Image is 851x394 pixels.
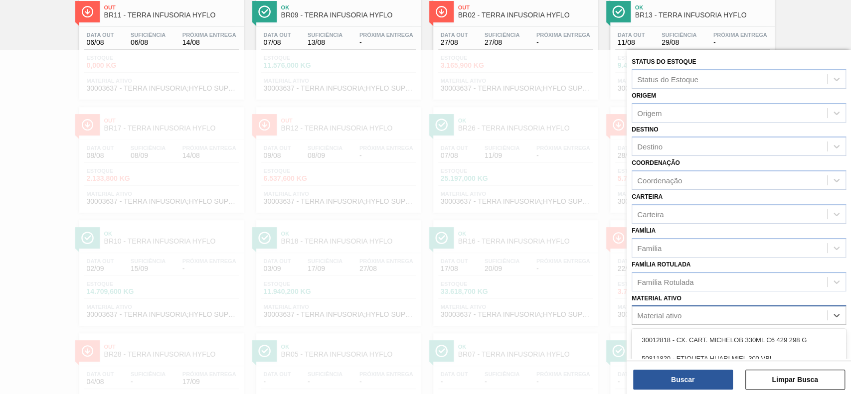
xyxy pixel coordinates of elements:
span: 06/08 [87,39,114,46]
div: Material ativo [637,311,681,320]
span: Data out [618,32,645,38]
span: BR02 - TERRA INFUSORIA HYFLO [458,11,593,19]
span: Suficiência [485,32,519,38]
span: Out [458,4,593,10]
img: Ícone [258,5,271,18]
div: Família [637,244,662,252]
span: 27/08 [485,39,519,46]
span: Próxima Entrega [713,32,767,38]
label: Família Rotulada [632,261,690,268]
span: 27/08 [441,39,468,46]
div: Origem [637,109,662,117]
span: BR09 - TERRA INFUSORIA HYFLO [281,11,416,19]
span: Ok [281,4,416,10]
span: Data out [87,32,114,38]
span: 07/08 [264,39,291,46]
span: 11/08 [618,39,645,46]
span: 14/08 [182,39,236,46]
div: Carteira [637,210,664,218]
label: Coordenação [632,159,680,166]
div: Status do Estoque [637,75,698,83]
span: 29/08 [662,39,696,46]
img: Ícone [81,5,94,18]
label: Status do Estoque [632,58,696,65]
span: Data out [264,32,291,38]
div: Família Rotulada [637,277,693,286]
label: Família [632,227,656,234]
span: - [713,39,767,46]
span: BR13 - TERRA INFUSORIA HYFLO [635,11,770,19]
div: Destino [637,142,663,151]
span: BR11 - TERRA INFUSORIA HYFLO [104,11,239,19]
img: Ícone [435,5,448,18]
div: 30012818 - CX. CART. MICHELOB 330ML C6 429 298 G [632,331,846,349]
span: Out [104,4,239,10]
span: - [536,39,590,46]
span: Próxima Entrega [359,32,413,38]
span: Suficiência [131,32,166,38]
span: Suficiência [662,32,696,38]
span: - [359,39,413,46]
div: Coordenação [637,176,682,185]
img: Ícone [612,5,625,18]
label: Carteira [632,193,663,200]
label: Origem [632,92,656,99]
div: 50811820 - ETIQUETA HUARI MIEL 300 VBI [632,349,846,368]
span: Ok [635,4,770,10]
span: 06/08 [131,39,166,46]
span: Próxima Entrega [182,32,236,38]
label: Material ativo [632,295,681,302]
span: Próxima Entrega [536,32,590,38]
span: Suficiência [308,32,342,38]
span: Data out [441,32,468,38]
label: Destino [632,126,658,133]
span: 13/08 [308,39,342,46]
